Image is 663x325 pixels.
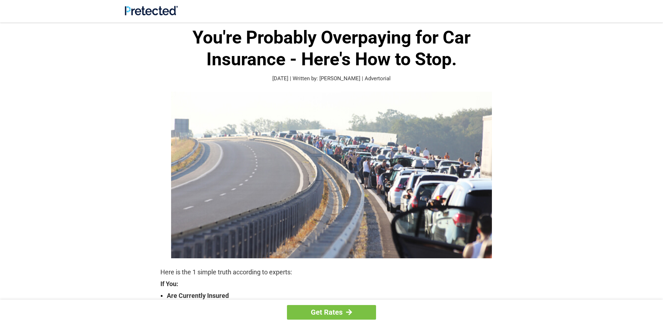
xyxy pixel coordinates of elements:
h1: You're Probably Overpaying for Car Insurance - Here's How to Stop. [160,27,503,70]
p: [DATE] | Written by: [PERSON_NAME] | Advertorial [160,75,503,83]
strong: If You: [160,281,503,287]
strong: Are Currently Insured [167,291,503,301]
a: Site Logo [125,10,178,17]
p: Here is the 1 simple truth according to experts: [160,267,503,277]
img: Site Logo [125,6,178,15]
a: Get Rates [287,305,376,320]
